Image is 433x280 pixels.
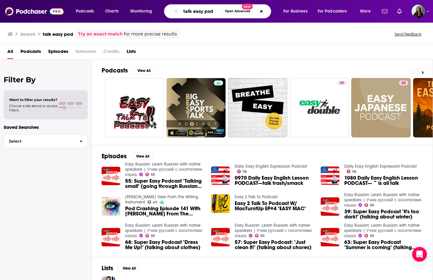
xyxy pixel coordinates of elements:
[151,173,155,176] span: 65
[237,170,247,173] a: 78
[4,139,75,143] span: Select
[351,78,411,137] a: 65
[125,178,204,189] span: 55: Super Easy Podcast "Talking small" (going through Russian small talk examples)
[124,31,177,38] span: for more precise results
[133,67,155,74] button: View All
[412,5,425,18] button: Show profile menu
[102,264,140,272] a: ListsView All
[125,240,204,250] a: 68: Super Easy Podcast "Dress Me Up!" (talking about clothes)
[181,6,222,16] input: Search podcasts, credits, & more...
[4,134,88,148] button: Select
[118,265,140,272] button: View All
[102,152,127,160] h2: Episodes
[76,47,96,59] span: Networks
[344,209,423,219] a: 39: Super Easy Podcast "It's too dark!" (talking about winter)
[211,228,230,247] a: 57: Super Easy Podcast: "Just clean it!" (talking about chores)
[337,80,346,85] a: 49
[102,167,120,185] img: 55: Super Easy Podcast "Talking small" (going through Russian small talk examples)
[21,47,41,59] a: Podcasts
[321,166,339,185] img: 1080 Daily Easy English Lesson PODCAST— ~ is all talk
[235,194,278,200] a: Easy 2 Talk To Podcast
[170,4,277,18] div: Search podcasts, credits, & more...
[318,7,347,16] span: For Podcasters
[352,170,356,173] span: 78
[105,7,118,16] span: Charts
[125,206,204,216] span: Pod Crashing Episode 141 With [PERSON_NAME] From The Podcast Talk Easy
[364,203,374,207] a: 65
[48,47,68,59] a: Episodes
[393,32,423,37] button: Send feedback
[412,5,425,18] img: User Profile
[102,67,128,74] h2: Podcasts
[321,228,339,247] img: 63: Super Easy Podcast "Summer is coming" (talking about vacation)
[340,80,344,86] span: 49
[242,170,247,173] span: 78
[151,234,155,237] span: 65
[102,67,155,74] a: PodcastsView All
[130,7,152,16] span: Monitoring
[127,47,136,59] a: Lists
[4,75,88,84] h2: Filter By
[132,153,154,160] button: View All
[125,206,204,216] a: Pod Crashing Episode 141 With Sam Fragoso From The Podcast Talk Easy
[102,152,154,160] a: EpisodesView All
[279,6,315,16] button: open menu
[235,175,313,186] a: 0970 Daily Easy English Lesson PODCAST—talk trash/smack
[102,228,120,247] img: 68: Super Easy Podcast "Dress Me Up!" (talking about clothes)
[125,194,198,205] a: Arroe Collins View From The Writing Instrument
[344,192,421,208] a: Easy Russian: Learn Russian with native speakers | Учим русский с носителями языка
[76,7,94,16] span: Podcasts
[370,204,374,207] span: 65
[153,201,157,204] span: 47
[125,162,202,177] a: Easy Russian: Learn Russian with native speakers | Учим русский с носителями языка
[360,7,371,16] span: More
[321,197,339,216] a: 39: Super Easy Podcast "It's too dark!" (talking about winter)
[211,194,230,213] img: Easy 2 Talk To Podcast W/ MacTurntUp EP#4 "EASY MAC"
[5,6,64,17] img: Podchaser - Follow, Share and Rate Podcasts
[20,31,35,37] h3: Search
[103,47,119,59] span: Credits
[314,6,356,16] button: open menu
[78,31,123,38] a: Try an exact match
[211,166,230,185] img: 0970 Daily Easy English Lesson PODCAST—talk trash/smack
[235,240,313,250] a: 57: Super Easy Podcast: "Just clean it!" (talking about chores)
[235,201,313,211] a: Easy 2 Talk To Podcast W/ MacTurntUp EP#4 "EASY MAC"
[344,164,417,169] a: Daily Easy English Expression Podcast
[7,47,13,59] span: All
[101,6,122,16] a: Charts
[126,6,160,16] button: open menu
[125,223,202,238] a: Easy Russian: Learn Russian with native speakers | Учим русский с носителями языка
[344,240,423,250] a: 63: Super Easy Podcast "Summer is coming" (talking about vacation)
[225,10,250,13] span: Open Advanced
[401,80,406,86] span: 65
[260,234,265,237] span: 65
[379,6,390,17] a: Show notifications dropdown
[356,6,378,16] button: open menu
[242,4,253,9] span: New
[43,31,73,37] h3: talk easy pod
[145,234,155,237] a: 65
[344,175,423,186] a: 1080 Daily Easy English Lesson PODCAST— ~ is all talk
[102,197,120,216] a: Pod Crashing Episode 141 With Sam Fragoso From The Podcast Talk Easy
[4,124,88,130] p: Saved Searches
[347,170,356,173] a: 78
[364,234,374,237] a: 65
[72,6,102,16] button: open menu
[102,264,113,272] h2: Lists
[399,80,408,85] a: 65
[255,234,265,237] a: 65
